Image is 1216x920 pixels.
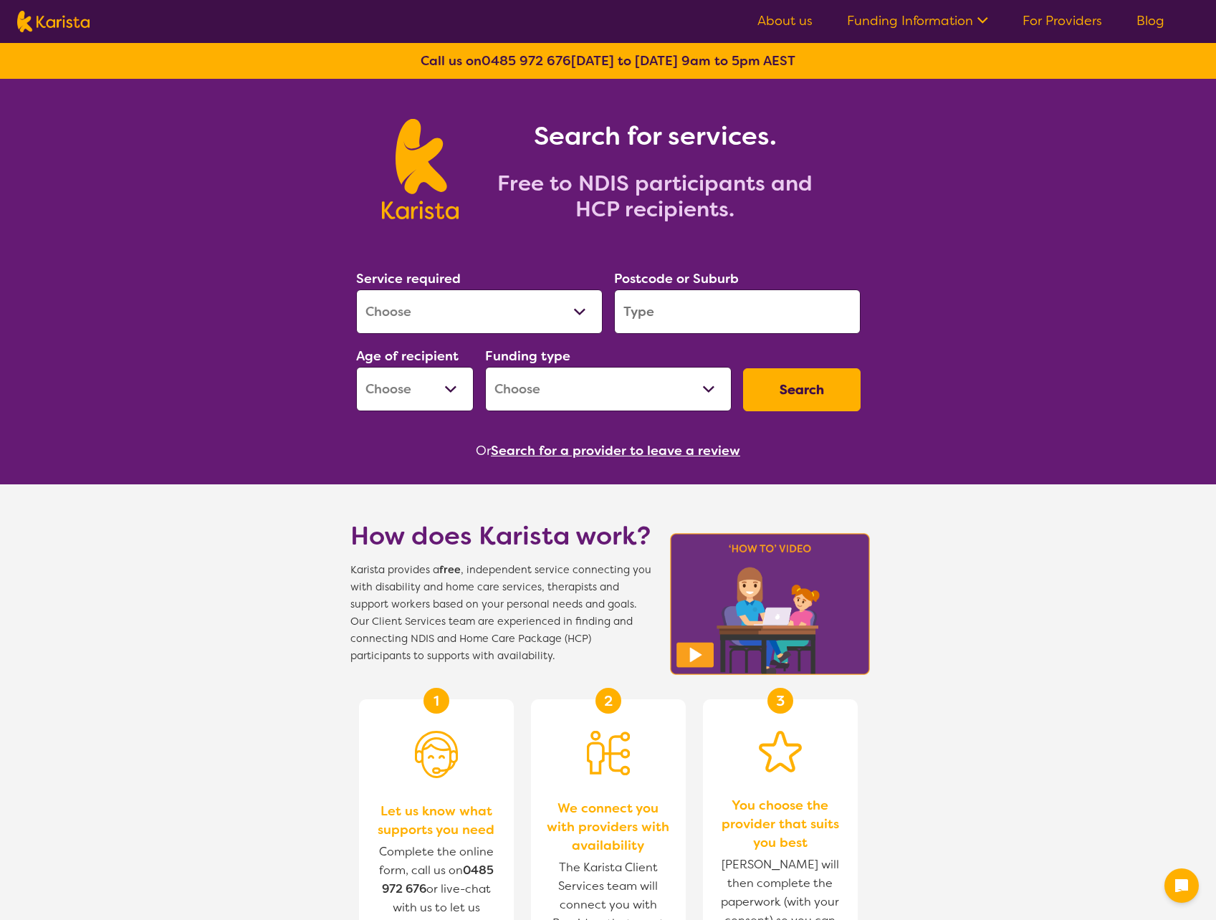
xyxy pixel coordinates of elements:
[847,12,988,29] a: Funding Information
[545,799,671,855] span: We connect you with providers with availability
[614,289,861,334] input: Type
[356,348,459,365] label: Age of recipient
[614,270,739,287] label: Postcode or Suburb
[476,171,834,222] h2: Free to NDIS participants and HCP recipients.
[476,440,491,461] span: Or
[595,688,621,714] div: 2
[743,368,861,411] button: Search
[759,731,802,772] img: Star icon
[1136,12,1164,29] a: Blog
[350,519,651,553] h1: How does Karista work?
[587,731,630,775] img: Person being matched to services icon
[17,11,90,32] img: Karista logo
[382,119,459,219] img: Karista logo
[476,119,834,153] h1: Search for services.
[767,688,793,714] div: 3
[356,270,461,287] label: Service required
[757,12,813,29] a: About us
[373,802,499,839] span: Let us know what supports you need
[485,348,570,365] label: Funding type
[421,52,795,70] b: Call us on [DATE] to [DATE] 9am to 5pm AEST
[717,796,843,852] span: You choose the provider that suits you best
[491,440,740,461] button: Search for a provider to leave a review
[423,688,449,714] div: 1
[439,563,461,577] b: free
[350,562,651,665] span: Karista provides a , independent service connecting you with disability and home care services, t...
[415,731,458,778] img: Person with headset icon
[482,52,571,70] a: 0485 972 676
[666,529,875,679] img: Karista video
[1023,12,1102,29] a: For Providers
